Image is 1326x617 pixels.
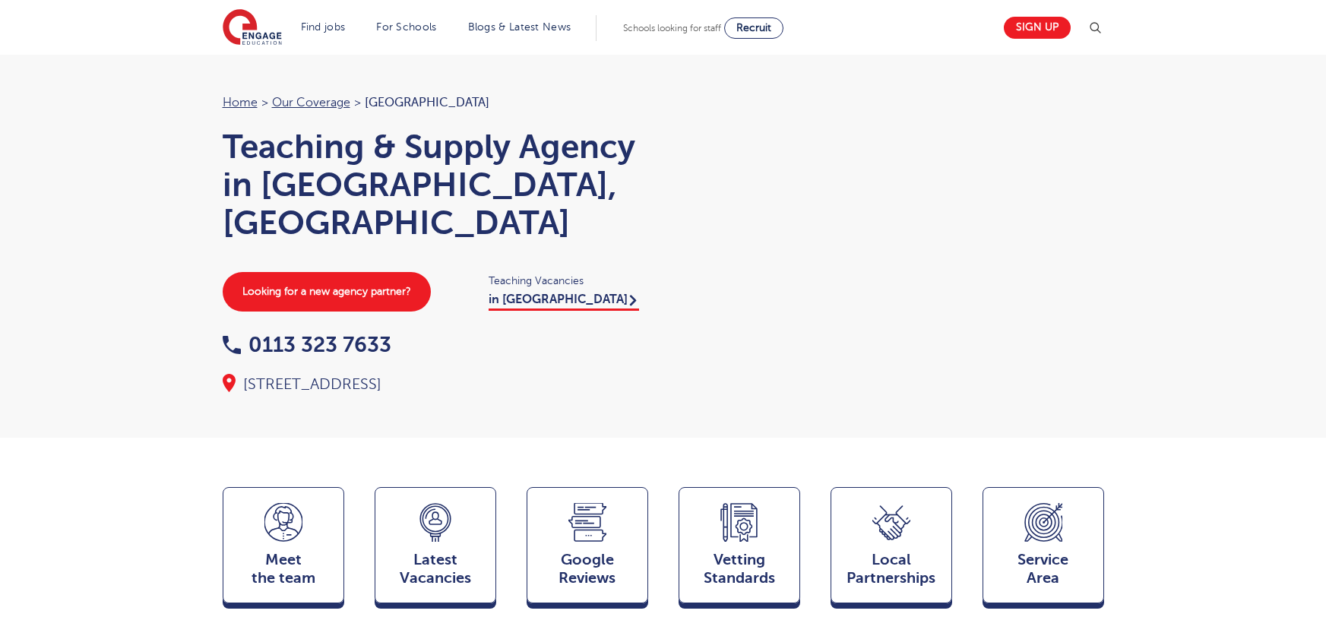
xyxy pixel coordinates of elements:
[376,21,436,33] a: For Schools
[383,551,488,587] span: Latest Vacancies
[489,272,648,290] span: Teaching Vacancies
[983,487,1104,610] a: ServiceArea
[1004,17,1071,39] a: Sign up
[736,22,771,33] span: Recruit
[354,96,361,109] span: >
[223,96,258,109] a: Home
[468,21,571,33] a: Blogs & Latest News
[839,551,944,587] span: Local Partnerships
[223,9,282,47] img: Engage Education
[489,293,639,311] a: in [GEOGRAPHIC_DATA]
[679,487,800,610] a: VettingStandards
[724,17,783,39] a: Recruit
[687,551,792,587] span: Vetting Standards
[623,23,721,33] span: Schools looking for staff
[375,487,496,610] a: LatestVacancies
[272,96,350,109] a: Our coverage
[223,272,431,312] a: Looking for a new agency partner?
[301,21,346,33] a: Find jobs
[535,551,640,587] span: Google Reviews
[231,551,336,587] span: Meet the team
[831,487,952,610] a: Local Partnerships
[991,551,1096,587] span: Service Area
[261,96,268,109] span: >
[223,128,648,242] h1: Teaching & Supply Agency in [GEOGRAPHIC_DATA], [GEOGRAPHIC_DATA]
[365,96,489,109] span: [GEOGRAPHIC_DATA]
[223,333,391,356] a: 0113 323 7633
[223,487,344,610] a: Meetthe team
[223,93,648,112] nav: breadcrumb
[527,487,648,610] a: GoogleReviews
[223,374,648,395] div: [STREET_ADDRESS]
